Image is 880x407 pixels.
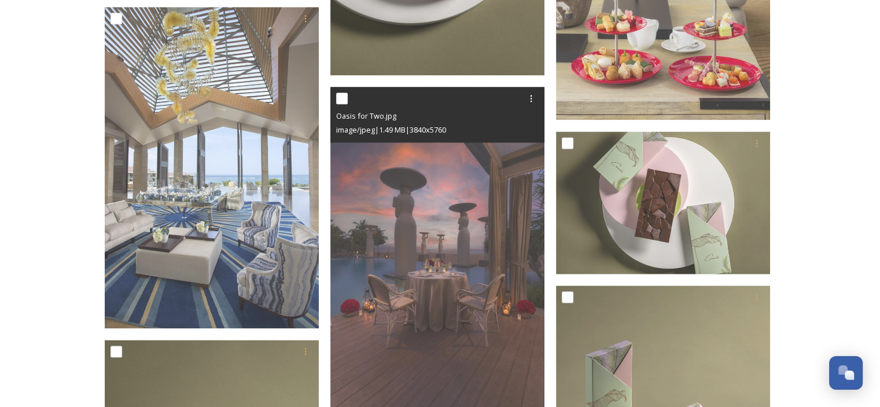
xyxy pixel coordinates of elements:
[336,111,396,121] span: Oasis for Two.jpg
[336,124,446,135] span: image/jpeg | 1.49 MB | 3840 x 5760
[829,356,863,390] button: Open Chat
[556,131,770,274] img: Cannelé 12.jpg
[105,7,319,328] img: Cascade Lounge - Indoor Area 2.jpg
